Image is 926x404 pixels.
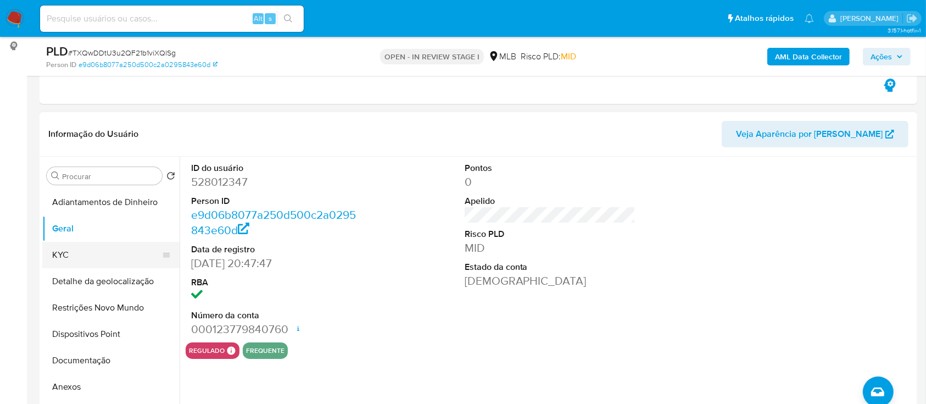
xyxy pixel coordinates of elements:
div: MLB [488,51,516,63]
dt: ID do usuário [191,162,362,174]
a: e9d06b8077a250d500c2a0295843e60d [191,207,356,238]
h1: Informação do Usuário [48,129,138,140]
button: Anexos [42,374,180,400]
b: PLD [46,42,68,60]
dd: [DEMOGRAPHIC_DATA] [465,273,636,289]
p: OPEN - IN REVIEW STAGE I [380,49,484,64]
span: MID [561,50,576,63]
dt: Person ID [191,195,362,207]
span: s [269,13,272,24]
a: Notificações [805,14,814,23]
button: Retornar ao pedido padrão [166,171,175,184]
p: carlos.guerra@mercadopago.com.br [840,13,902,24]
button: Veja Aparência por [PERSON_NAME] [722,121,908,147]
dt: RBA [191,276,362,289]
input: Procurar [62,171,158,181]
dd: 528012347 [191,174,362,190]
span: Atalhos rápidos [735,13,794,24]
button: Detalhe da geolocalização [42,268,180,295]
dt: Data de registro [191,243,362,256]
span: Ações [871,48,892,65]
button: KYC [42,242,171,268]
button: Geral [42,215,180,242]
dt: Número da conta [191,309,362,322]
b: AML Data Collector [775,48,842,65]
button: search-icon [277,11,299,26]
b: Person ID [46,60,76,70]
span: Veja Aparência por [PERSON_NAME] [736,121,883,147]
button: Adiantamentos de Dinheiro [42,189,180,215]
button: Procurar [51,171,60,180]
span: 3.157.1-hotfix-1 [888,26,921,35]
span: Alt [254,13,263,24]
dt: Apelido [465,195,636,207]
dd: 0 [465,174,636,190]
a: e9d06b8077a250d500c2a0295843e60d [79,60,217,70]
a: Sair [906,13,918,24]
button: frequente [246,348,285,353]
button: Restrições Novo Mundo [42,295,180,321]
dt: Risco PLD [465,228,636,240]
span: Risco PLD: [521,51,576,63]
button: AML Data Collector [767,48,850,65]
dd: 000123779840760 [191,322,362,337]
input: Pesquise usuários ou casos... [40,12,304,26]
button: Ações [863,48,911,65]
button: Documentação [42,347,180,374]
span: # TXQwDDtU3u2QF21b1viXQlSg [68,47,176,58]
dt: Estado da conta [465,261,636,273]
dd: [DATE] 20:47:47 [191,256,362,271]
dt: Pontos [465,162,636,174]
dd: MID [465,240,636,256]
button: Dispositivos Point [42,321,180,347]
button: regulado [189,348,225,353]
